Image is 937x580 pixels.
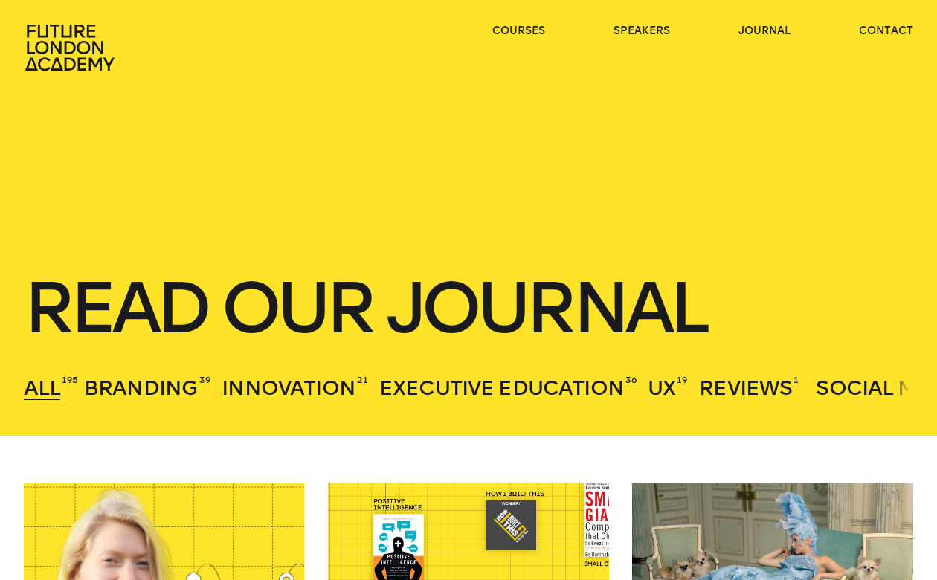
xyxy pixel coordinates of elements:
[738,24,791,39] a: journal
[614,24,670,39] a: speakers
[62,374,78,386] sup: 195
[677,374,687,386] sup: 19
[379,376,624,400] span: Executive Education
[222,376,355,400] span: Innovation
[24,376,60,400] span: All
[859,24,913,39] a: contact
[648,376,675,400] span: UX
[492,24,545,39] a: courses
[84,376,198,400] span: Branding
[793,374,799,386] sup: 1
[199,374,210,386] sup: 39
[699,376,792,400] span: Reviews
[24,275,914,341] h1: Read our journal
[357,374,368,386] sup: 21
[625,374,637,386] sup: 36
